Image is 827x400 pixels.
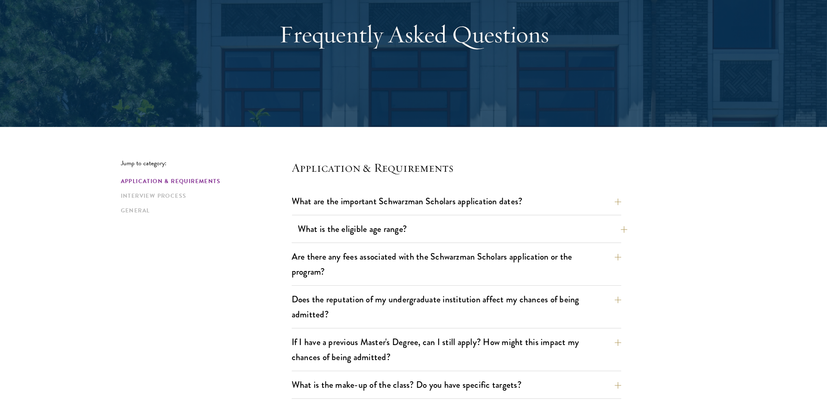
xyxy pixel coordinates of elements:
[292,160,621,176] h4: Application & Requirements
[292,333,621,366] button: If I have a previous Master's Degree, can I still apply? How might this impact my chances of bein...
[121,177,287,186] a: Application & Requirements
[292,376,621,394] button: What is the make-up of the class? Do you have specific targets?
[121,206,287,215] a: General
[292,247,621,281] button: Are there any fees associated with the Schwarzman Scholars application or the program?
[292,192,621,210] button: What are the important Schwarzman Scholars application dates?
[121,192,287,200] a: Interview Process
[121,160,292,167] p: Jump to category:
[292,290,621,323] button: Does the reputation of my undergraduate institution affect my chances of being admitted?
[273,20,554,49] h1: Frequently Asked Questions
[298,220,627,238] button: What is the eligible age range?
